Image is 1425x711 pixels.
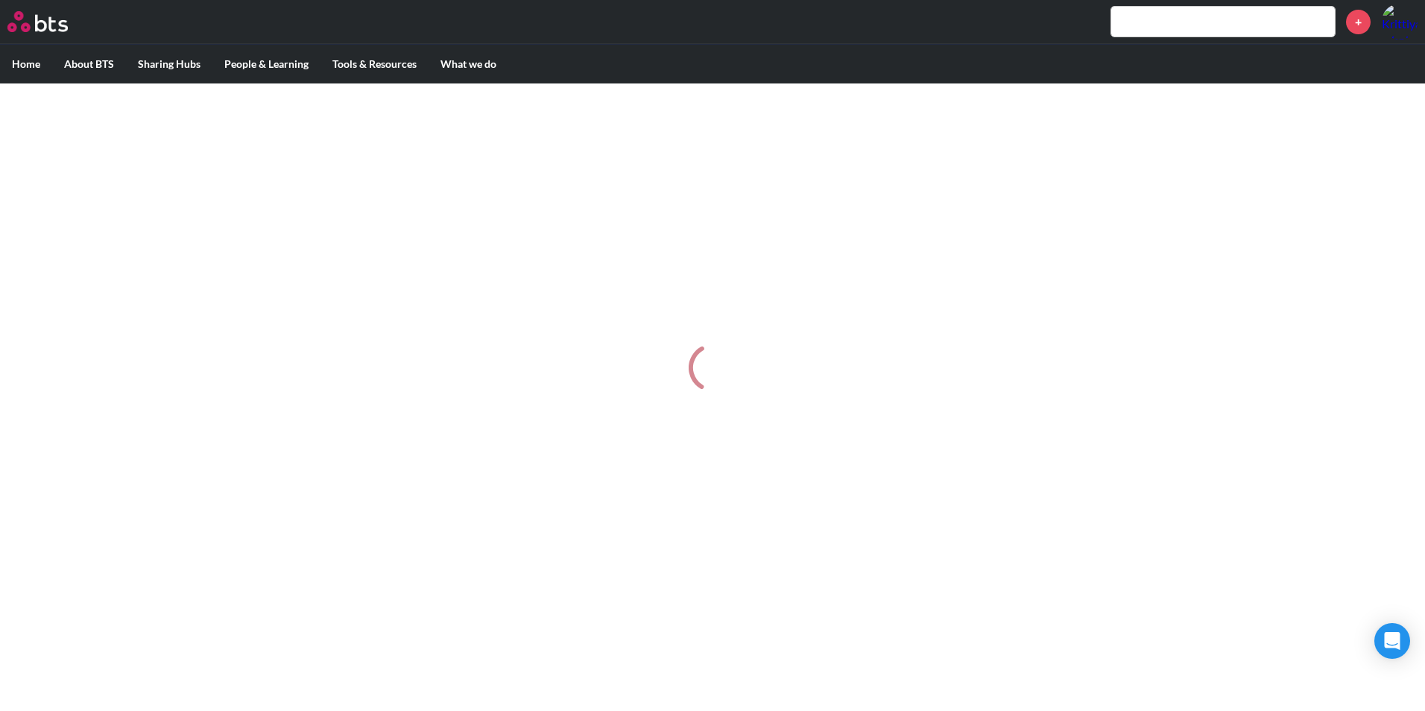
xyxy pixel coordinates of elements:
img: BTS Logo [7,11,68,32]
a: Go home [7,11,95,32]
label: About BTS [52,45,126,83]
div: Open Intercom Messenger [1374,623,1410,659]
label: People & Learning [212,45,320,83]
label: Sharing Hubs [126,45,212,83]
img: Krittiya Waniyaphan [1382,4,1418,39]
a: + [1346,10,1371,34]
label: Tools & Resources [320,45,429,83]
label: What we do [429,45,508,83]
a: Profile [1382,4,1418,39]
